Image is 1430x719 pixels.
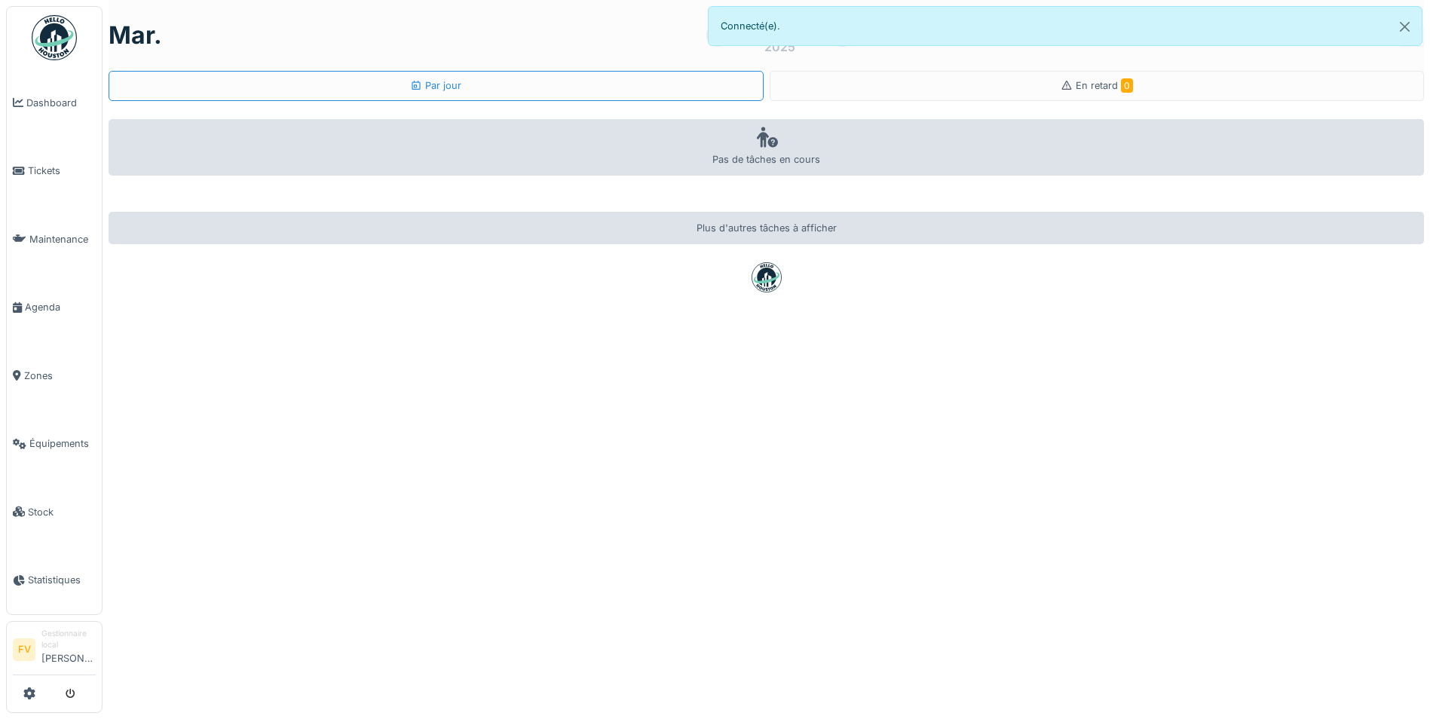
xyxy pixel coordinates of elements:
a: Stock [7,478,102,546]
div: 2025 [764,38,795,56]
img: Badge_color-CXgf-gQk.svg [32,15,77,60]
span: Dashboard [26,96,96,110]
a: FV Gestionnaire local[PERSON_NAME] [13,628,96,675]
a: Statistiques [7,546,102,615]
div: Par jour [410,78,461,93]
div: Connecté(e). [708,6,1423,46]
span: Stock [28,505,96,519]
a: Maintenance [7,205,102,274]
a: Tickets [7,137,102,206]
div: Plus d'autres tâches à afficher [109,212,1424,244]
span: Tickets [28,164,96,178]
h1: mar. [109,21,162,50]
span: En retard [1076,80,1133,91]
li: [PERSON_NAME] [41,628,96,672]
a: Agenda [7,274,102,342]
img: badge-BVDL4wpA.svg [752,262,782,292]
span: Agenda [25,300,96,314]
span: Maintenance [29,232,96,246]
span: Équipements [29,436,96,451]
button: Close [1388,7,1422,47]
span: Statistiques [28,573,96,587]
a: Zones [7,341,102,410]
li: FV [13,638,35,661]
div: Pas de tâches en cours [109,119,1424,176]
a: Équipements [7,410,102,479]
a: Dashboard [7,69,102,137]
div: Gestionnaire local [41,628,96,651]
span: 0 [1121,78,1133,93]
span: Zones [24,369,96,383]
